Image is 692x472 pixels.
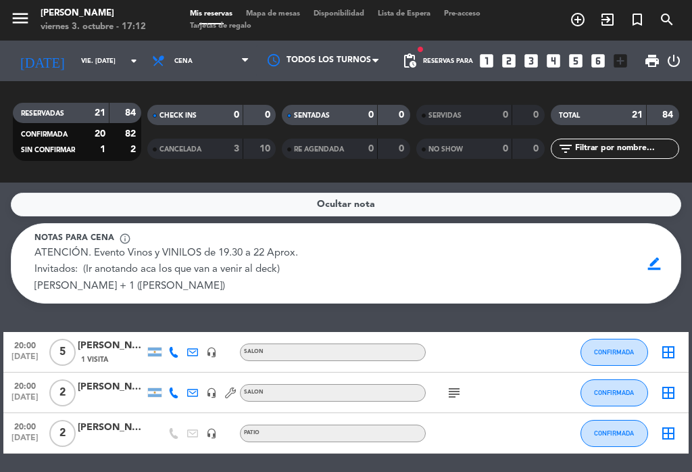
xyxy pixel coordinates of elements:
i: looks_two [500,52,518,70]
span: SALON [244,390,264,395]
i: looks_6 [589,52,607,70]
div: [PERSON_NAME] [78,420,145,435]
i: subject [446,385,462,401]
span: CHECK INS [159,112,197,119]
strong: 0 [368,144,374,154]
span: 2 [49,379,76,406]
i: headset_mic [206,347,217,358]
span: CANCELADA [159,146,201,153]
i: filter_list [558,141,574,157]
i: [DATE] [10,47,74,74]
i: looks_3 [522,52,540,70]
i: add_box [612,52,629,70]
span: Notas para cena [34,232,114,245]
span: ATENCIÓN. Evento Vinos y VINILOS de 19.30 a 22 Aprox. Invitados: (Ir anotando aca los que van a v... [34,248,301,291]
span: SIN CONFIRMAR [21,147,75,154]
span: Pre-acceso [437,10,487,18]
i: search [659,11,675,28]
strong: 0 [399,144,407,154]
i: exit_to_app [599,11,616,28]
span: SENTADAS [294,112,330,119]
strong: 2 [130,145,139,154]
span: info_outline [119,233,131,245]
i: looks_one [478,52,495,70]
span: Mis reservas [183,10,239,18]
span: CONFIRMADA [594,348,634,356]
strong: 0 [533,144,541,154]
span: PATIO [244,430,259,435]
span: Disponibilidad [307,10,371,18]
span: Ocultar nota [317,197,375,212]
span: Cena [174,57,193,65]
span: NO SHOW [428,146,463,153]
span: [DATE] [8,393,42,408]
span: Tarjetas de regalo [183,22,258,30]
div: LOG OUT [666,41,682,81]
span: CONFIRMADA [594,429,634,437]
i: arrow_drop_down [126,53,142,69]
span: Mapa de mesas [239,10,307,18]
span: [DATE] [8,433,42,449]
span: fiber_manual_record [416,45,424,53]
strong: 20 [95,129,105,139]
span: RESERVAR MESA [563,8,593,31]
span: Reservas para [423,57,473,65]
strong: 0 [234,110,239,120]
span: 20:00 [8,337,42,352]
strong: 21 [95,108,105,118]
span: 1 Visita [81,354,108,365]
div: [PERSON_NAME] [41,7,146,20]
div: [PERSON_NAME] [78,379,145,395]
span: print [644,53,660,69]
i: add_circle_outline [570,11,586,28]
button: CONFIRMADA [580,379,648,406]
span: 2 [49,420,76,447]
strong: 82 [125,129,139,139]
i: menu [10,8,30,28]
input: Filtrar por nombre... [574,141,678,156]
i: looks_4 [545,52,562,70]
strong: 21 [632,110,643,120]
i: headset_mic [206,387,217,398]
span: border_color [641,251,668,277]
i: border_all [660,344,676,360]
button: CONFIRMADA [580,420,648,447]
strong: 0 [265,110,273,120]
span: WALK IN [593,8,622,31]
span: SALON [244,349,264,354]
i: border_all [660,385,676,401]
i: looks_5 [567,52,585,70]
i: power_settings_new [666,53,682,69]
strong: 0 [503,110,508,120]
div: [PERSON_NAME] [78,338,145,354]
span: pending_actions [401,53,418,69]
i: border_all [660,425,676,442]
button: menu [10,8,30,33]
strong: 0 [399,110,407,120]
strong: 0 [503,144,508,154]
strong: 84 [662,110,676,120]
span: RE AGENDADA [294,146,344,153]
span: Reserva especial [622,8,652,31]
i: turned_in_not [629,11,645,28]
button: CONFIRMADA [580,339,648,366]
span: BUSCAR [652,8,682,31]
span: RESERVADAS [21,110,64,117]
strong: 10 [259,144,273,154]
span: 5 [49,339,76,366]
span: TOTAL [559,112,580,119]
strong: 0 [368,110,374,120]
strong: 1 [100,145,105,154]
span: [DATE] [8,352,42,368]
strong: 84 [125,108,139,118]
span: Lista de Espera [371,10,437,18]
span: CONFIRMADA [594,389,634,396]
div: viernes 3. octubre - 17:12 [41,20,146,34]
span: 20:00 [8,377,42,393]
span: 20:00 [8,418,42,433]
strong: 3 [234,144,239,154]
span: CONFIRMADA [21,131,68,138]
i: headset_mic [206,428,217,439]
strong: 0 [533,110,541,120]
span: SERVIDAS [428,112,462,119]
